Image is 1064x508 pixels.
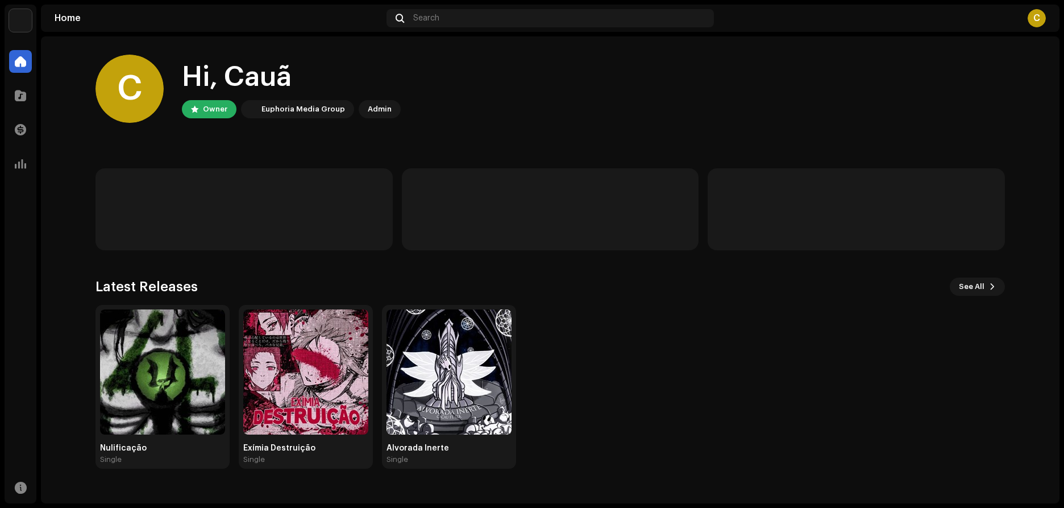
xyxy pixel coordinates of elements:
[100,444,225,453] div: Nulificação
[182,59,401,96] div: Hi, Cauã
[1028,9,1046,27] div: C
[243,455,265,464] div: Single
[55,14,382,23] div: Home
[959,275,984,298] span: See All
[243,444,368,453] div: Exímia Destruição
[386,309,512,435] img: 11cf0b75-d42f-4696-91e7-5a8581fc67ad
[95,55,164,123] div: C
[368,102,392,116] div: Admin
[386,455,408,464] div: Single
[243,102,257,116] img: de0d2825-999c-4937-b35a-9adca56ee094
[95,278,198,296] h3: Latest Releases
[413,14,439,23] span: Search
[261,102,345,116] div: Euphoria Media Group
[386,444,512,453] div: Alvorada Inerte
[9,9,32,32] img: de0d2825-999c-4937-b35a-9adca56ee094
[203,102,227,116] div: Owner
[100,309,225,435] img: 01cc9ca4-f8ba-4960-998c-459b7da6055b
[243,309,368,435] img: 5e0511a8-de71-4307-b7a5-bbd9be906860
[100,455,122,464] div: Single
[950,278,1005,296] button: See All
